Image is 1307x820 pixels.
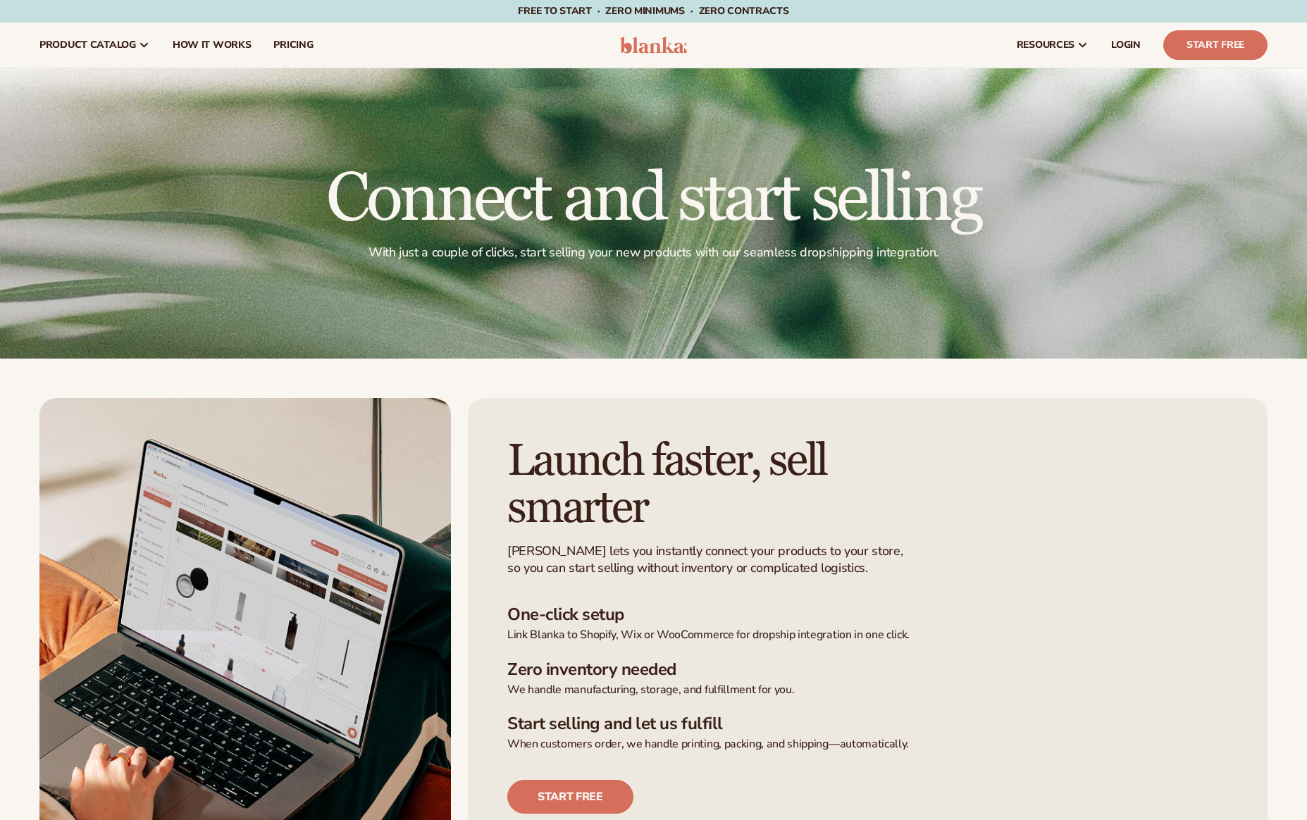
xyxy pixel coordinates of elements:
img: logo [620,37,687,54]
p: [PERSON_NAME] lets you instantly connect your products to your store, so you can start selling wi... [507,543,905,576]
p: When customers order, we handle printing, packing, and shipping—automatically. [507,737,1228,752]
span: product catalog [39,39,136,51]
h1: Connect and start selling [326,166,981,233]
span: Free to start · ZERO minimums · ZERO contracts [518,4,788,18]
p: With just a couple of clicks, start selling your new products with our seamless dropshipping inte... [326,244,981,261]
span: resources [1017,39,1074,51]
a: LOGIN [1100,23,1152,68]
span: pricing [273,39,313,51]
span: LOGIN [1111,39,1141,51]
a: resources [1005,23,1100,68]
p: We handle manufacturing, storage, and fulfillment for you. [507,683,1228,697]
span: How It Works [173,39,252,51]
a: pricing [262,23,324,68]
a: How It Works [161,23,263,68]
a: Start Free [1163,30,1268,60]
a: product catalog [28,23,161,68]
a: Start free [507,780,633,814]
h3: One-click setup [507,604,1228,625]
p: Link Blanka to Shopify, Wix or WooCommerce for dropship integration in one click. [507,628,1228,642]
h2: Launch faster, sell smarter [507,437,936,532]
h3: Start selling and let us fulfill [507,714,1228,734]
h3: Zero inventory needed [507,659,1228,680]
